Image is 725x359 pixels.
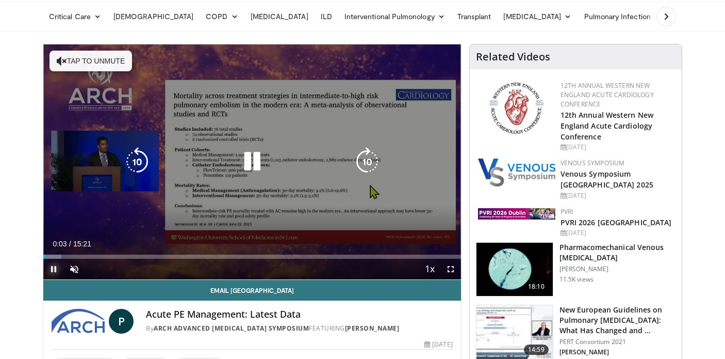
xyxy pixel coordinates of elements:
button: Tap to unmute [50,51,132,71]
img: 33783847-ac93-4ca7-89f8-ccbd48ec16ca.webp.150x105_q85_autocrop_double_scale_upscale_version-0.2.jpg [478,208,555,220]
a: Venous Symposium [GEOGRAPHIC_DATA] 2025 [561,169,653,190]
a: COPD [200,6,244,27]
span: / [69,240,71,248]
a: [PERSON_NAME] [345,324,400,333]
p: [PERSON_NAME] [559,265,675,273]
button: Pause [43,259,64,279]
button: Playback Rate [420,259,440,279]
div: [DATE] [561,191,673,200]
div: By FEATURING [146,324,452,333]
div: [DATE] [424,340,452,349]
div: Progress Bar [43,255,461,259]
a: 18:10 Pharmacomechanical Venous [MEDICAL_DATA] [PERSON_NAME] 11.5K views [476,242,675,297]
h4: Related Videos [476,51,550,63]
a: P [109,309,134,334]
h3: Pharmacomechanical Venous [MEDICAL_DATA] [559,242,675,263]
a: [DEMOGRAPHIC_DATA] [107,6,200,27]
a: ARCH Advanced [MEDICAL_DATA] Symposium [154,324,309,333]
a: PVRI [561,207,573,216]
img: 2a48c003-e98e-48d3-b35d-cd884c9ceb83.150x105_q85_crop-smart_upscale.jpg [476,243,553,296]
p: 11.5K views [559,275,594,284]
a: Transplant [451,6,498,27]
video-js: Video Player [43,44,461,280]
a: [MEDICAL_DATA] [244,6,315,27]
p: PERT Consortium 2021 [559,338,675,346]
a: ILD [315,6,338,27]
a: Pulmonary Infection [578,6,667,27]
img: ARCH Advanced Revascularization Symposium [52,309,105,334]
button: Unmute [64,259,85,279]
span: 18:10 [524,282,549,292]
button: Fullscreen [440,259,461,279]
h3: New European Guidelines on Pulmonary [MEDICAL_DATA]: What Has Changed and … [559,305,675,336]
img: 38765b2d-a7cd-4379-b3f3-ae7d94ee6307.png.150x105_q85_autocrop_double_scale_upscale_version-0.2.png [478,159,555,186]
a: 12th Annual Western New England Acute Cardiology Conference [561,110,653,142]
img: 0954f259-7907-4053-a817-32a96463ecc8.png.150x105_q85_autocrop_double_scale_upscale_version-0.2.png [488,81,545,135]
span: 15:21 [73,240,91,248]
img: 0c0338ca-5dd8-4346-a5ad-18bcc17889a0.150x105_q85_crop-smart_upscale.jpg [476,305,553,359]
a: [MEDICAL_DATA] [497,6,578,27]
div: [DATE] [561,228,673,238]
p: [PERSON_NAME] [559,348,675,356]
a: Interventional Pulmonology [338,6,451,27]
span: 14:59 [524,345,549,355]
a: Venous Symposium [561,159,625,167]
a: Critical Care [43,6,107,27]
a: Email [GEOGRAPHIC_DATA] [43,280,461,301]
a: 12th Annual Western New England Acute Cardiology Conference [561,81,654,108]
span: 0:03 [53,240,67,248]
h4: Acute PE Management: Latest Data [146,309,452,320]
div: [DATE] [561,143,673,152]
a: PVRI 2026 [GEOGRAPHIC_DATA] [561,217,672,227]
